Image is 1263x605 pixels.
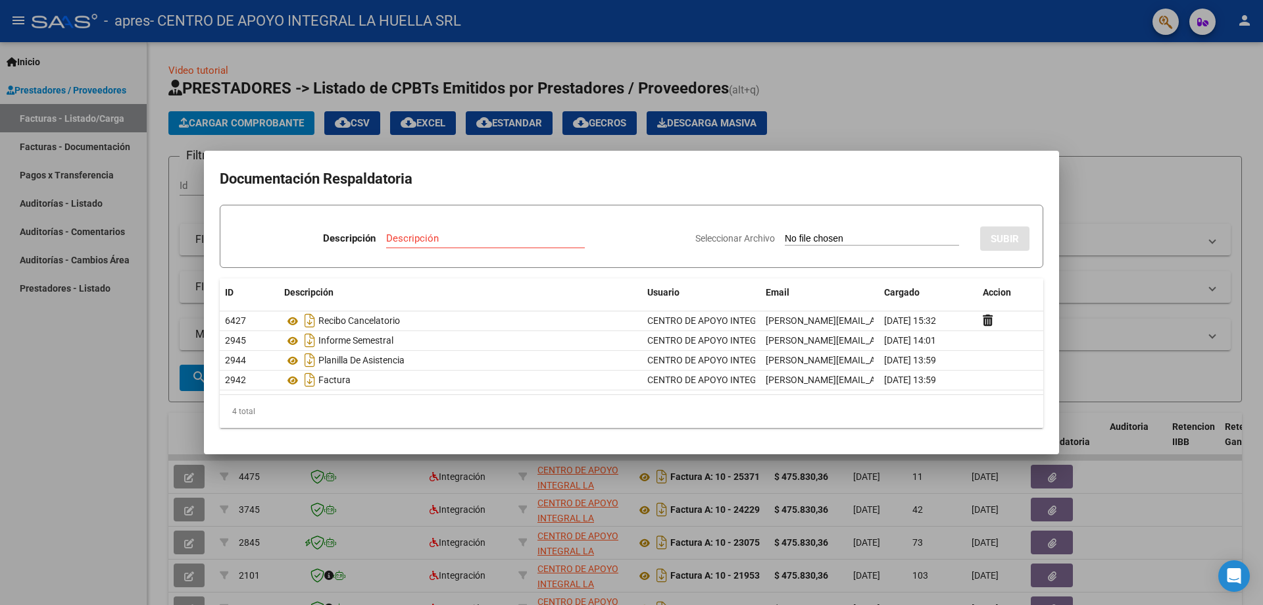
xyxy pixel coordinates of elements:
[879,278,978,307] datatable-header-cell: Cargado
[642,278,760,307] datatable-header-cell: Usuario
[284,330,637,351] div: Informe Semestral
[220,278,279,307] datatable-header-cell: ID
[647,355,1037,365] span: CENTRO DE APOYO INTEGRAL LA HUELLA SRL CENTRO DE APOYO INTEGRAL LA HUELLA SRL
[225,287,234,298] span: ID
[1218,560,1250,592] div: Open Intercom Messenger
[991,233,1019,245] span: SUBIR
[695,233,775,244] span: Seleccionar Archivo
[284,287,334,298] span: Descripción
[884,335,936,346] span: [DATE] 14:01
[284,350,637,371] div: Planilla De Asistencia
[766,335,982,346] span: [PERSON_NAME][EMAIL_ADDRESS][DOMAIN_NAME]
[301,369,318,390] i: Descargar documento
[647,315,1037,326] span: CENTRO DE APOYO INTEGRAL LA HUELLA SRL CENTRO DE APOYO INTEGRAL LA HUELLA SRL
[884,287,920,298] span: Cargado
[279,278,642,307] datatable-header-cell: Descripción
[766,287,789,298] span: Email
[225,315,246,326] span: 6427
[980,226,1029,251] button: SUBIR
[220,395,1043,428] div: 4 total
[301,350,318,371] i: Descargar documento
[301,330,318,351] i: Descargar documento
[323,231,376,246] p: Descripción
[225,355,246,365] span: 2944
[983,287,1011,298] span: Accion
[220,167,1043,192] h2: Documentación Respaldatoria
[884,315,936,326] span: [DATE] 15:32
[766,355,982,365] span: [PERSON_NAME][EMAIL_ADDRESS][DOMAIN_NAME]
[760,278,879,307] datatable-header-cell: Email
[225,375,246,385] span: 2942
[884,375,936,385] span: [DATE] 13:59
[284,369,637,390] div: Factura
[647,335,1037,346] span: CENTRO DE APOYO INTEGRAL LA HUELLA SRL CENTRO DE APOYO INTEGRAL LA HUELLA SRL
[225,335,246,346] span: 2945
[647,287,680,298] span: Usuario
[647,375,1037,385] span: CENTRO DE APOYO INTEGRAL LA HUELLA SRL CENTRO DE APOYO INTEGRAL LA HUELLA SRL
[766,315,982,326] span: [PERSON_NAME][EMAIL_ADDRESS][DOMAIN_NAME]
[978,278,1043,307] datatable-header-cell: Accion
[766,375,982,385] span: [PERSON_NAME][EMAIL_ADDRESS][DOMAIN_NAME]
[301,310,318,331] i: Descargar documento
[884,355,936,365] span: [DATE] 13:59
[284,310,637,331] div: Recibo Cancelatorio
